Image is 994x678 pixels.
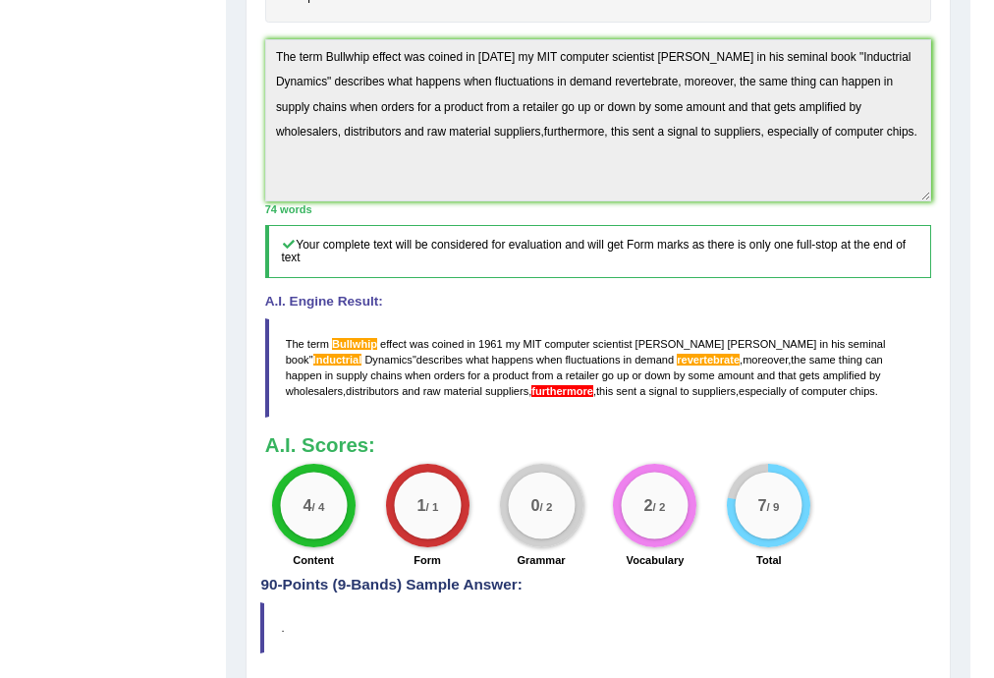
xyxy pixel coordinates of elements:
[332,338,377,350] span: Possible spelling mistake found. (did you mean: Bull whip)
[265,434,375,456] b: A.I. Scores:
[632,369,641,381] span: or
[286,354,309,366] span: book
[370,369,402,381] span: chains
[790,385,799,397] span: of
[336,369,367,381] span: supply
[557,369,563,381] span: a
[757,369,775,381] span: and
[743,354,788,366] span: moreover
[616,385,636,397] span: sent
[380,338,407,350] span: effect
[800,369,820,381] span: gets
[325,369,334,381] span: in
[467,338,475,350] span: in
[680,385,689,397] span: to
[689,369,715,381] span: some
[425,501,438,514] small: / 1
[839,354,862,366] span: thing
[539,501,552,514] small: / 2
[531,369,553,381] span: from
[648,385,677,397] span: signal
[286,369,322,381] span: happen
[624,354,633,366] span: in
[303,497,311,515] big: 4
[531,385,593,397] span: Put a space after the comma. (did you mean: , furthermore)
[758,497,767,515] big: 7
[416,497,425,515] big: 1
[260,602,935,653] blockquote: .
[265,201,932,217] div: 74 words
[416,354,463,366] span: describes
[444,385,482,397] span: material
[639,385,645,397] span: a
[506,338,521,350] span: my
[517,552,565,568] label: Grammar
[653,501,666,514] small: / 2
[466,354,488,366] span: what
[850,385,875,397] span: chips
[869,369,881,381] span: by
[485,385,528,397] span: suppliers
[346,385,399,397] span: distributors
[791,354,805,366] span: the
[848,338,885,350] span: seminal
[674,369,686,381] span: by
[423,385,441,397] span: raw
[677,354,740,366] span: Possible spelling mistake found.
[478,338,503,350] span: 1961
[434,369,465,381] span: orders
[265,318,932,418] blockquote: " " , , , , , .
[801,385,847,397] span: computer
[432,338,465,350] span: coined
[492,369,528,381] span: product
[635,338,725,350] span: [PERSON_NAME]
[405,369,430,381] span: when
[756,552,782,568] label: Total
[692,385,736,397] span: suppliers
[530,497,539,515] big: 0
[492,354,533,366] span: happens
[602,369,614,381] span: go
[286,338,304,350] span: The
[809,354,836,366] span: same
[566,354,621,366] span: fluctuations
[778,369,796,381] span: that
[265,295,932,310] h4: A.I. Engine Result:
[831,338,845,350] span: his
[718,369,754,381] span: amount
[265,225,932,278] h5: Your complete text will be considered for evaluation and will get Form marks as there is only one...
[819,338,828,350] span: in
[617,369,629,381] span: up
[739,385,787,397] span: especially
[644,369,670,381] span: down
[728,338,817,350] span: [PERSON_NAME]
[313,354,362,366] span: Possible spelling mistake found. (did you mean: Industrial)
[402,385,419,397] span: and
[414,552,441,568] label: Form
[767,501,780,514] small: / 9
[566,369,599,381] span: retailer
[410,338,429,350] span: was
[364,354,413,366] span: Dynamics
[635,354,674,366] span: demand
[311,501,324,514] small: / 4
[644,497,653,515] big: 2
[286,385,343,397] span: wholesalers
[293,552,334,568] label: Content
[468,369,480,381] span: for
[524,338,542,350] span: MIT
[596,385,613,397] span: this
[536,354,562,366] span: when
[593,338,633,350] span: scientist
[307,338,329,350] span: term
[823,369,866,381] span: amplified
[544,338,589,350] span: computer
[483,369,489,381] span: a
[528,385,531,397] span: Put a space after the comma. (did you mean: , furthermore)
[865,354,883,366] span: can
[627,552,685,568] label: Vocabulary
